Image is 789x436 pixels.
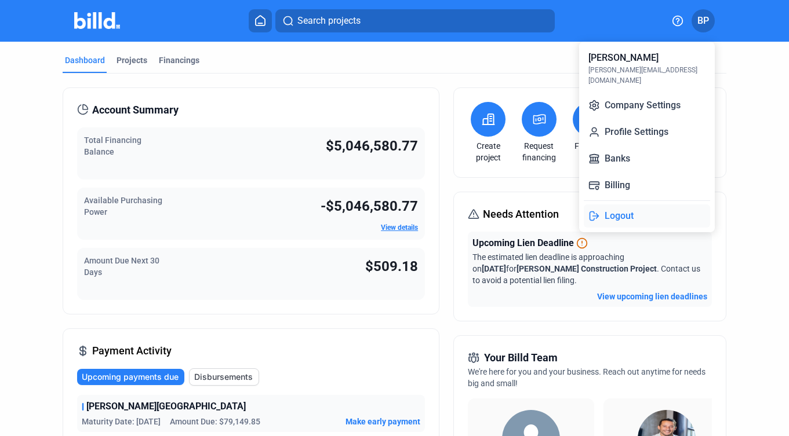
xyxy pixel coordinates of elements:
[584,120,710,144] button: Profile Settings
[584,204,710,228] button: Logout
[588,51,659,65] div: [PERSON_NAME]
[588,65,706,86] div: [PERSON_NAME][EMAIL_ADDRESS][DOMAIN_NAME]
[584,174,710,197] button: Billing
[584,147,710,170] button: Banks
[584,94,710,117] button: Company Settings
